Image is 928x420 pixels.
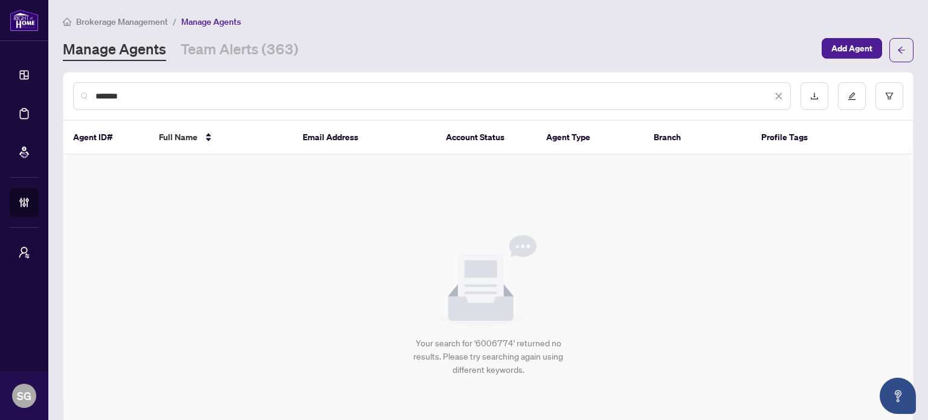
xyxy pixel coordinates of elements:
[436,121,536,155] th: Account Status
[536,121,644,155] th: Agent Type
[848,92,856,100] span: edit
[810,92,819,100] span: download
[875,82,903,110] button: filter
[76,16,168,27] span: Brokerage Management
[885,92,894,100] span: filter
[440,235,536,327] img: Null State Icon
[17,387,31,404] span: SG
[880,378,916,414] button: Open asap
[293,121,436,155] th: Email Address
[775,92,783,100] span: close
[173,15,176,28] li: /
[752,121,874,155] th: Profile Tags
[644,121,752,155] th: Branch
[159,131,198,144] span: Full Name
[801,82,828,110] button: download
[149,121,292,155] th: Full Name
[181,39,298,61] a: Team Alerts (363)
[63,121,149,155] th: Agent ID#
[181,16,241,27] span: Manage Agents
[63,18,71,26] span: home
[63,39,166,61] a: Manage Agents
[897,46,906,54] span: arrow-left
[838,82,866,110] button: edit
[18,247,30,259] span: user-switch
[831,39,872,58] span: Add Agent
[10,9,39,31] img: logo
[407,337,570,376] div: Your search for '6006774' returned no results. Please try searching again using different keywords.
[822,38,882,59] button: Add Agent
